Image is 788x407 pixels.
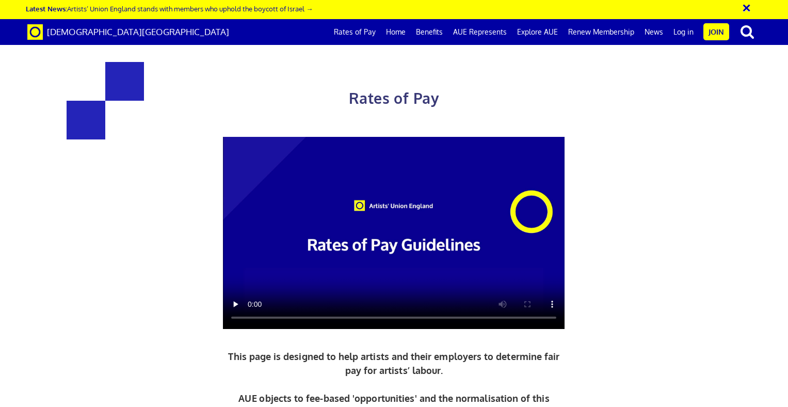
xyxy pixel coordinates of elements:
a: Join [703,23,729,40]
strong: Latest News: [26,4,67,13]
a: Brand [DEMOGRAPHIC_DATA][GEOGRAPHIC_DATA] [20,19,237,45]
span: [DEMOGRAPHIC_DATA][GEOGRAPHIC_DATA] [47,26,229,37]
a: Explore AUE [512,19,563,45]
a: Rates of Pay [329,19,381,45]
a: Benefits [411,19,448,45]
button: search [731,21,763,42]
a: Latest News:Artists’ Union England stands with members who uphold the boycott of Israel → [26,4,313,13]
span: Rates of Pay [349,89,439,107]
a: Renew Membership [563,19,639,45]
a: News [639,19,668,45]
a: Home [381,19,411,45]
a: AUE Represents [448,19,512,45]
a: Log in [668,19,699,45]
